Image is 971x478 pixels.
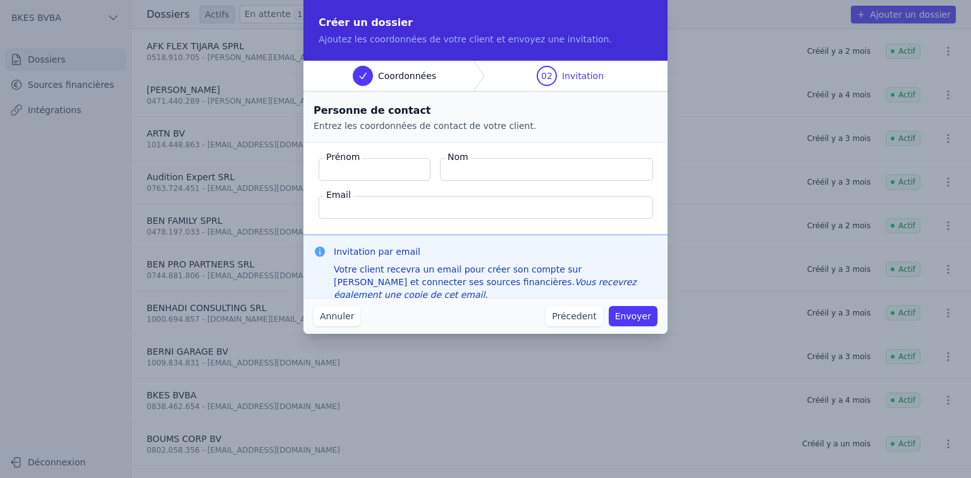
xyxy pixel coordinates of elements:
[324,150,362,163] label: Prénom
[314,120,657,132] p: Entrez les coordonnées de contact de votre client.
[334,245,657,258] h3: Invitation par email
[324,188,353,201] label: Email
[334,263,657,301] div: Votre client recevra un email pour créer son compte sur [PERSON_NAME] et connecter ses sources fi...
[319,33,652,46] p: Ajoutez les coordonnées de votre client et envoyez une invitation.
[609,306,657,326] button: Envoyer
[314,306,360,326] button: Annuler
[314,102,657,120] h2: Personne de contact
[445,150,471,163] label: Nom
[378,70,436,82] span: Coordonnées
[319,15,652,30] h2: Créer un dossier
[334,277,637,300] em: Vous recevrez également une copie de cet email.
[541,70,553,82] span: 02
[562,70,604,82] span: Invitation
[546,306,602,326] button: Précedent
[303,61,668,92] nav: Progress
